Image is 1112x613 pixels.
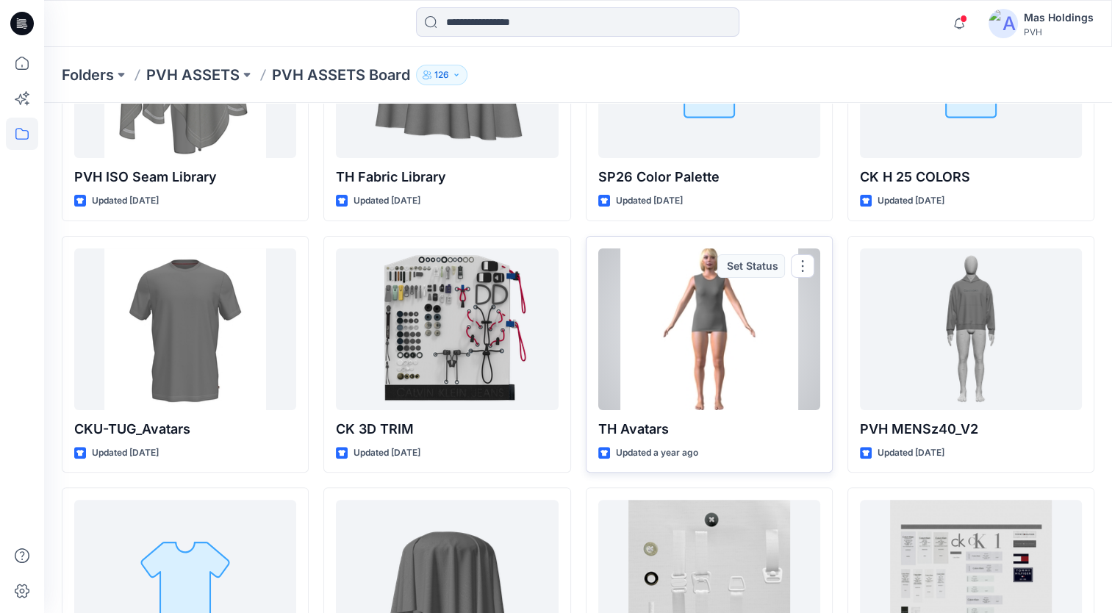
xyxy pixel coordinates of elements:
[92,445,159,461] p: Updated [DATE]
[598,248,820,410] a: TH Avatars
[1024,26,1094,37] div: PVH
[62,65,114,85] a: Folders
[860,167,1082,187] p: CK H 25 COLORS
[336,419,558,440] p: CK 3D TRIM
[92,193,159,209] p: Updated [DATE]
[860,419,1082,440] p: PVH MENSz40_V2
[74,167,296,187] p: PVH ISO Seam Library
[336,248,558,410] a: CK 3D TRIM
[598,167,820,187] p: SP26 Color Palette
[272,65,410,85] p: PVH ASSETS Board
[989,9,1018,38] img: avatar
[616,445,698,461] p: Updated a year ago
[434,67,449,83] p: 126
[354,193,420,209] p: Updated [DATE]
[860,248,1082,410] a: PVH MENSz40_V2
[74,419,296,440] p: CKU-TUG_Avatars
[416,65,467,85] button: 126
[1024,9,1094,26] div: Mas Holdings
[336,167,558,187] p: TH Fabric Library
[878,445,944,461] p: Updated [DATE]
[878,193,944,209] p: Updated [DATE]
[354,445,420,461] p: Updated [DATE]
[598,419,820,440] p: TH Avatars
[74,248,296,410] a: CKU-TUG_Avatars
[616,193,683,209] p: Updated [DATE]
[146,65,240,85] a: PVH ASSETS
